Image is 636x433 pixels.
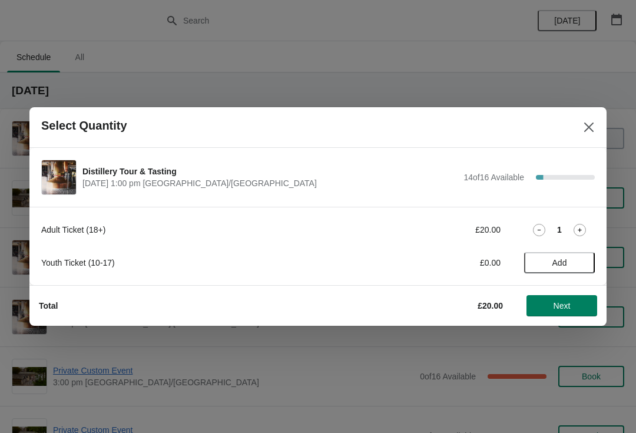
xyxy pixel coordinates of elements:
[578,117,599,138] button: Close
[524,252,595,273] button: Add
[554,301,571,310] span: Next
[526,295,597,316] button: Next
[41,119,127,133] h2: Select Quantity
[557,224,562,236] strong: 1
[39,301,58,310] strong: Total
[478,301,503,310] strong: £20.00
[82,177,458,189] span: [DATE] 1:00 pm [GEOGRAPHIC_DATA]/[GEOGRAPHIC_DATA]
[41,257,368,269] div: Youth Ticket (10-17)
[41,224,368,236] div: Adult Ticket (18+)
[82,166,458,177] span: Distillery Tour & Tasting
[392,257,501,269] div: £0.00
[552,258,567,267] span: Add
[392,224,501,236] div: £20.00
[42,160,76,194] img: Distillery Tour & Tasting | | September 6 | 1:00 pm Europe/London
[463,173,524,182] span: 14 of 16 Available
